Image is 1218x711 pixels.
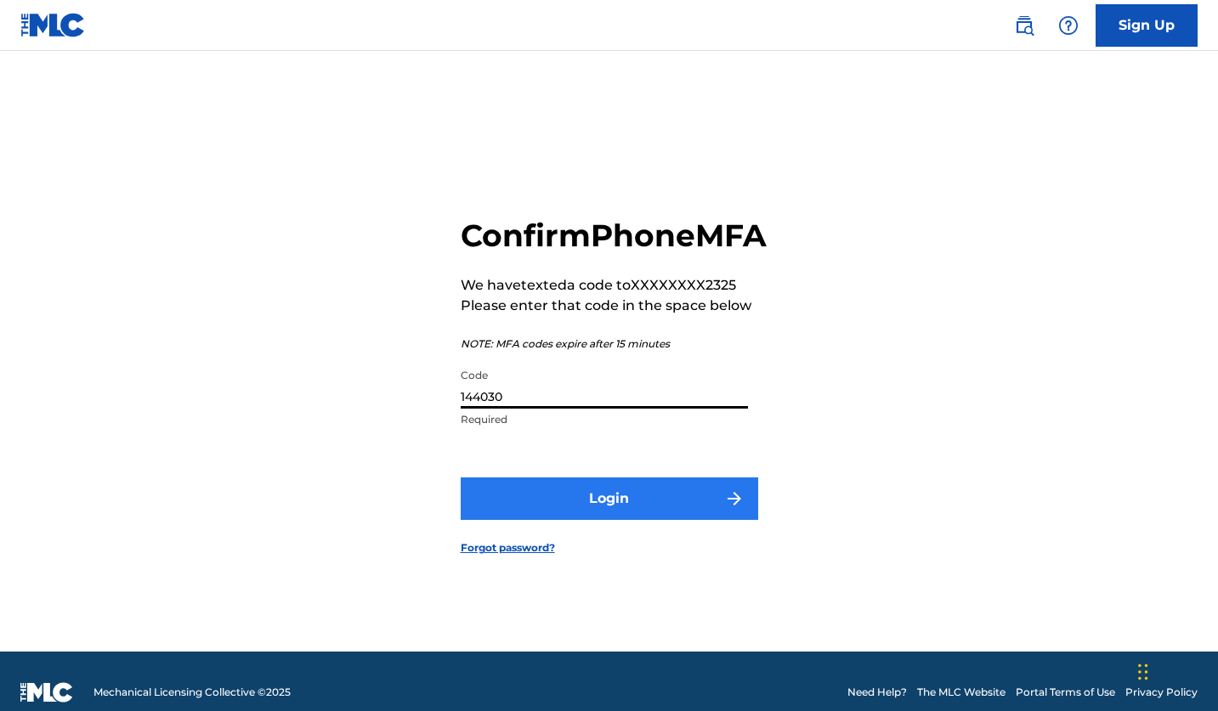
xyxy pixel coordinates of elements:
iframe: Chat Widget [1133,629,1218,711]
p: We have texted a code to XXXXXXXX2325 [461,275,767,296]
p: Required [461,412,748,427]
a: Public Search [1007,8,1041,42]
a: Sign Up [1096,4,1198,47]
p: Please enter that code in the space below [461,296,767,316]
a: Need Help? [847,685,907,700]
a: Portal Terms of Use [1016,685,1115,700]
a: Forgot password? [461,540,555,556]
a: Privacy Policy [1125,685,1198,700]
div: Help [1051,8,1085,42]
a: The MLC Website [917,685,1006,700]
img: MLC Logo [20,13,86,37]
h2: Confirm Phone MFA [461,217,767,255]
button: Login [461,477,758,520]
img: f7272a7cc735f4ea7f67.svg [724,488,745,509]
div: Drag [1138,646,1148,697]
img: logo [20,682,73,703]
p: NOTE: MFA codes expire after 15 minutes [461,336,767,352]
img: search [1014,15,1034,36]
img: help [1058,15,1079,36]
span: Mechanical Licensing Collective © 2025 [93,685,291,700]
